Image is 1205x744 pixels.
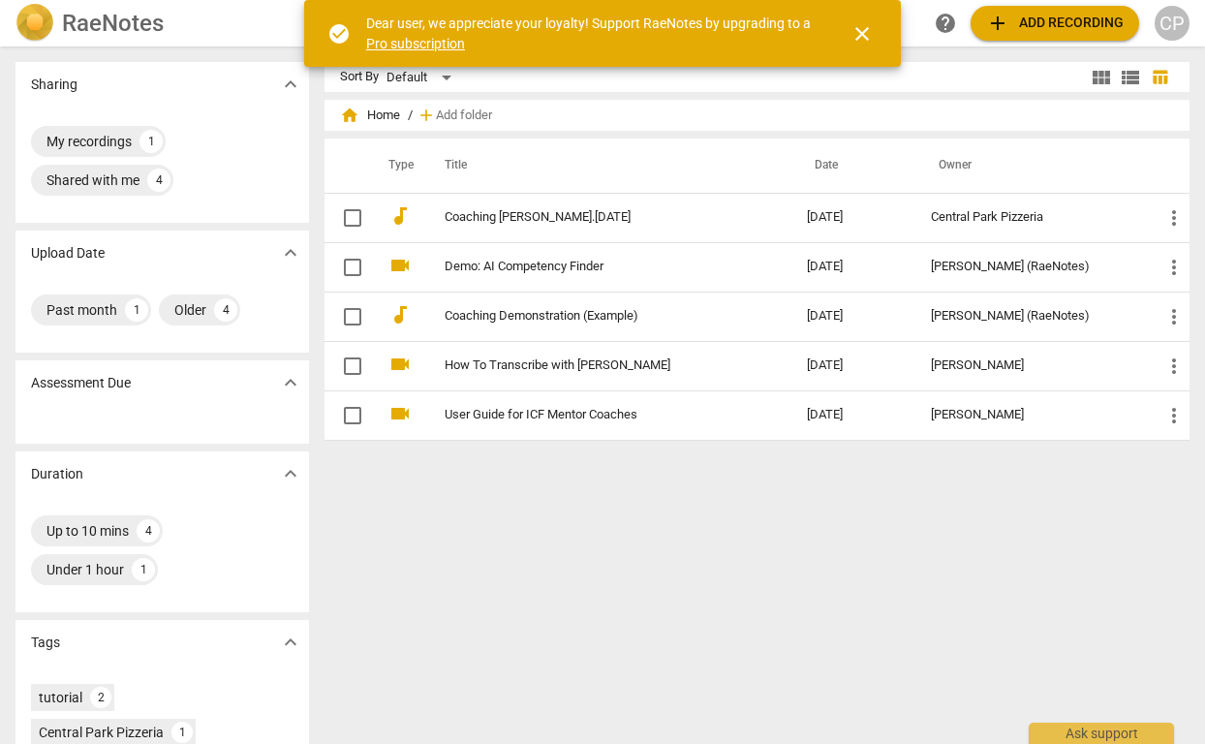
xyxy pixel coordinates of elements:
div: Older [174,300,206,320]
span: expand_more [279,73,302,96]
span: / [408,108,413,123]
button: Table view [1145,63,1174,92]
button: Show more [276,238,305,267]
span: view_list [1119,66,1142,89]
td: [DATE] [791,390,914,440]
span: expand_more [279,371,302,394]
a: How To Transcribe with [PERSON_NAME] [445,358,737,373]
th: Owner [915,139,1148,193]
a: LogoRaeNotes [15,4,305,43]
div: 1 [125,298,148,322]
td: [DATE] [791,193,914,242]
div: tutorial [39,688,82,707]
button: List view [1116,63,1145,92]
div: My recordings [46,132,132,151]
span: check_circle [327,22,351,46]
div: Sort By [340,70,379,84]
span: audiotrack [388,204,412,228]
button: Tile view [1087,63,1116,92]
span: videocam [388,254,412,277]
span: Add folder [436,108,492,123]
img: Logo [15,4,54,43]
span: more_vert [1162,206,1186,230]
span: more_vert [1162,305,1186,328]
td: [DATE] [791,242,914,292]
p: Duration [31,464,83,484]
span: videocam [388,402,412,425]
div: Central Park Pizzeria [39,723,164,742]
div: [PERSON_NAME] (RaeNotes) [931,260,1132,274]
h2: RaeNotes [62,10,164,37]
span: expand_more [279,631,302,654]
p: Sharing [31,75,77,95]
span: more_vert [1162,355,1186,378]
p: Upload Date [31,243,105,263]
span: add [986,12,1009,35]
span: help [934,12,957,35]
span: videocam [388,353,412,376]
button: Show more [276,70,305,99]
button: Show more [276,368,305,397]
div: Under 1 hour [46,560,124,579]
div: Past month [46,300,117,320]
div: 1 [139,130,163,153]
button: Show more [276,628,305,657]
span: more_vert [1162,256,1186,279]
div: 2 [90,687,111,708]
a: User Guide for ICF Mentor Coaches [445,408,737,422]
span: add [417,106,436,125]
div: Shared with me [46,170,139,190]
div: 1 [171,722,193,743]
td: [DATE] [791,292,914,341]
div: [PERSON_NAME] [931,358,1132,373]
div: Ask support [1029,723,1174,744]
a: Demo: AI Competency Finder [445,260,737,274]
div: Dear user, we appreciate your loyalty! Support RaeNotes by upgrading to a [366,14,816,53]
a: Coaching Demonstration (Example) [445,309,737,324]
p: Tags [31,633,60,653]
a: Pro subscription [366,36,465,51]
div: 4 [214,298,237,322]
a: Help [928,6,963,41]
div: 4 [137,519,160,542]
span: Home [340,106,400,125]
span: expand_more [279,241,302,264]
a: Coaching [PERSON_NAME].[DATE] [445,210,737,225]
div: Central Park Pizzeria [931,210,1132,225]
div: [PERSON_NAME] [931,408,1132,422]
div: [PERSON_NAME] (RaeNotes) [931,309,1132,324]
span: audiotrack [388,303,412,326]
button: CP [1155,6,1190,41]
span: more_vert [1162,404,1186,427]
span: Add recording [986,12,1124,35]
button: Show more [276,459,305,488]
button: Close [839,11,885,57]
p: Assessment Due [31,373,131,393]
td: [DATE] [791,341,914,390]
span: table_chart [1151,68,1169,86]
button: Upload [971,6,1139,41]
th: Date [791,139,914,193]
span: home [340,106,359,125]
span: close [850,22,874,46]
div: 1 [132,558,155,581]
th: Title [421,139,791,193]
th: Type [373,139,421,193]
div: 4 [147,169,170,192]
span: view_module [1090,66,1113,89]
div: Default [386,62,458,93]
span: expand_more [279,462,302,485]
div: Up to 10 mins [46,521,129,541]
